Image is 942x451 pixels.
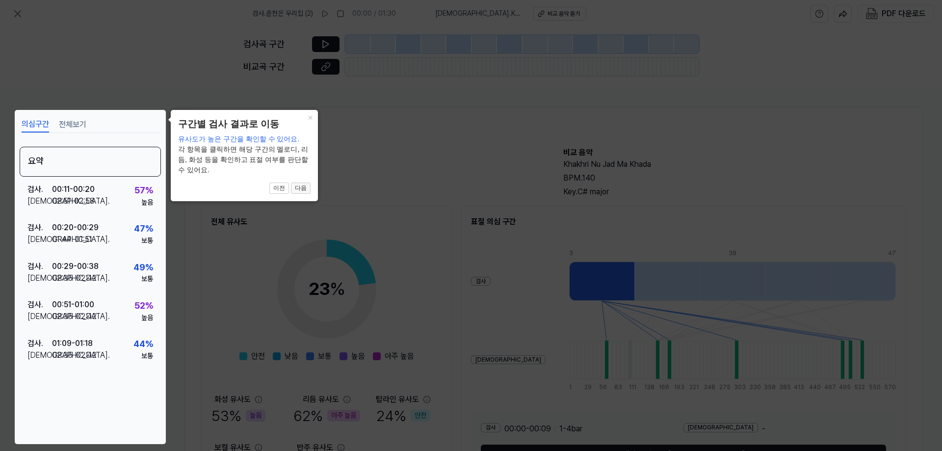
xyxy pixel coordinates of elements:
div: 각 항목을 클릭하면 해당 구간의 멜로디, 리듬, 화성 등을 확인하고 표절 여부를 판단할 수 있어요. [178,134,311,175]
button: 전체보기 [59,117,86,133]
span: 유사도가 높은 구간을 확인할 수 있어요. [178,135,299,143]
div: 보통 [141,351,153,361]
button: 의심구간 [22,117,49,133]
div: 01:44 - 01:51 [52,234,92,245]
div: [DEMOGRAPHIC_DATA] . [27,195,52,207]
div: [DEMOGRAPHIC_DATA] . [27,272,52,284]
div: 02:35 - 02:42 [52,272,97,284]
div: 높음 [141,198,153,208]
header: 구간별 검사 결과로 이동 [178,117,311,132]
div: 00:29 - 00:38 [52,261,99,272]
button: 이전 [269,183,289,194]
div: 보통 [141,236,153,246]
div: 02:51 - 02:58 [52,195,95,207]
div: 요약 [20,147,161,177]
div: 02:35 - 02:42 [52,311,97,322]
div: 검사 . [27,222,52,234]
div: 검사 . [27,184,52,195]
div: 47 % [134,222,153,236]
div: 높음 [141,313,153,323]
div: [DEMOGRAPHIC_DATA] . [27,349,52,361]
div: 보통 [141,274,153,284]
div: 52 % [134,299,153,313]
div: 00:11 - 00:20 [52,184,95,195]
div: 02:35 - 02:42 [52,349,97,361]
div: 00:51 - 01:00 [52,299,94,311]
button: 다음 [291,183,311,194]
div: 44 % [133,337,153,351]
div: 01:09 - 01:18 [52,338,93,349]
div: 검사 . [27,261,52,272]
button: Close [302,110,318,124]
div: 검사 . [27,338,52,349]
div: 49 % [133,261,153,275]
div: [DEMOGRAPHIC_DATA] . [27,234,52,245]
div: 57 % [134,184,153,198]
div: 00:20 - 00:29 [52,222,99,234]
div: 검사 . [27,299,52,311]
div: [DEMOGRAPHIC_DATA] . [27,311,52,322]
